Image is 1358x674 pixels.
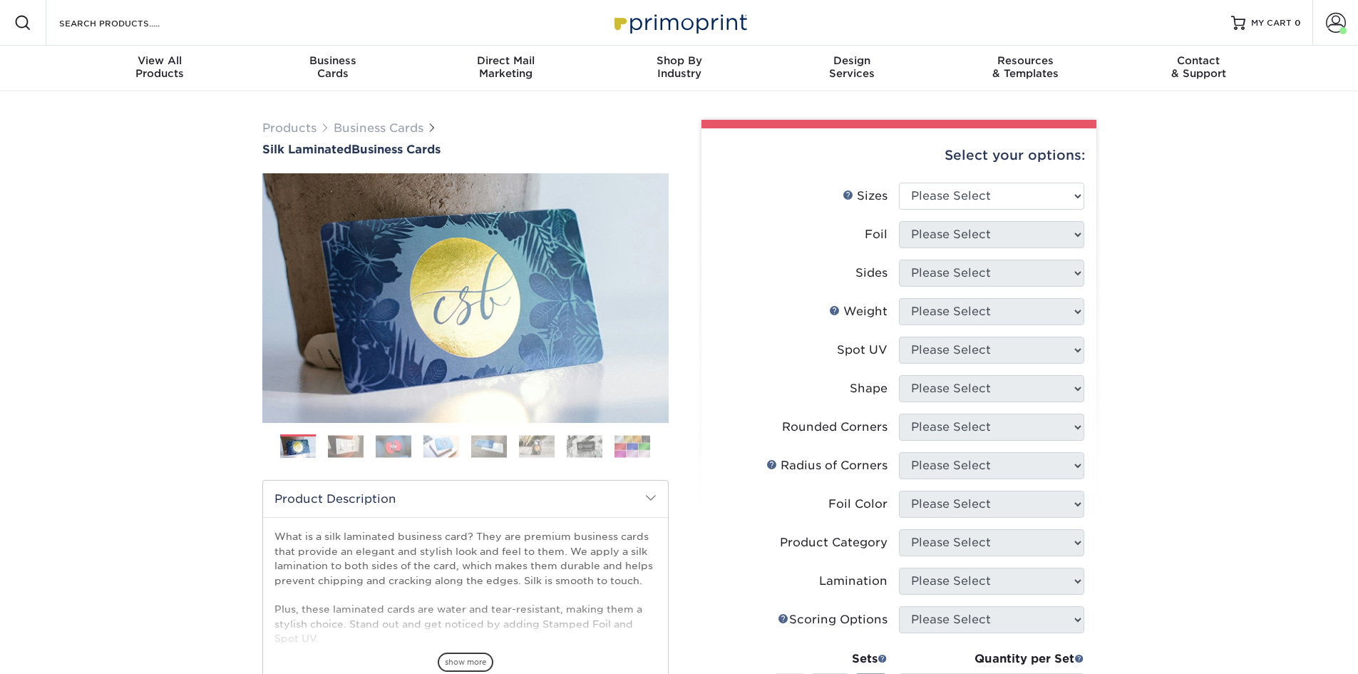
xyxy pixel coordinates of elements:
[567,435,602,457] img: Business Cards 07
[843,188,888,205] div: Sizes
[592,46,766,91] a: Shop ByIndustry
[766,46,939,91] a: DesignServices
[713,128,1085,183] div: Select your options:
[899,650,1084,668] div: Quantity per Set
[328,435,364,457] img: Business Cards 02
[471,435,507,457] img: Business Cards 05
[939,54,1112,67] span: Resources
[262,121,317,135] a: Products
[829,303,888,320] div: Weight
[865,226,888,243] div: Foil
[850,380,888,397] div: Shape
[73,54,247,80] div: Products
[1251,17,1292,29] span: MY CART
[939,46,1112,91] a: Resources& Templates
[519,435,555,457] img: Business Cards 06
[592,54,766,80] div: Industry
[1295,18,1301,28] span: 0
[828,496,888,513] div: Foil Color
[419,46,592,91] a: Direct MailMarketing
[280,429,316,465] img: Business Cards 01
[1112,46,1285,91] a: Contact& Support
[766,457,888,474] div: Radius of Corners
[939,54,1112,80] div: & Templates
[773,650,888,668] div: Sets
[376,435,411,457] img: Business Cards 03
[438,653,493,672] span: show more
[419,54,592,80] div: Marketing
[855,265,888,282] div: Sides
[819,573,888,590] div: Lamination
[246,54,419,80] div: Cards
[592,54,766,67] span: Shop By
[782,419,888,436] div: Rounded Corners
[780,534,888,551] div: Product Category
[766,54,939,67] span: Design
[614,435,650,457] img: Business Cards 08
[246,54,419,67] span: Business
[1112,54,1285,67] span: Contact
[58,14,197,31] input: SEARCH PRODUCTS.....
[837,342,888,359] div: Spot UV
[778,611,888,628] div: Scoring Options
[262,143,669,156] a: Silk LaminatedBusiness Cards
[73,54,247,67] span: View All
[246,46,419,91] a: BusinessCards
[1112,54,1285,80] div: & Support
[263,481,668,517] h2: Product Description
[262,95,669,501] img: Silk Laminated 01
[419,54,592,67] span: Direct Mail
[766,54,939,80] div: Services
[262,143,669,156] h1: Business Cards
[73,46,247,91] a: View AllProducts
[262,143,351,156] span: Silk Laminated
[608,7,751,38] img: Primoprint
[423,435,459,457] img: Business Cards 04
[334,121,423,135] a: Business Cards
